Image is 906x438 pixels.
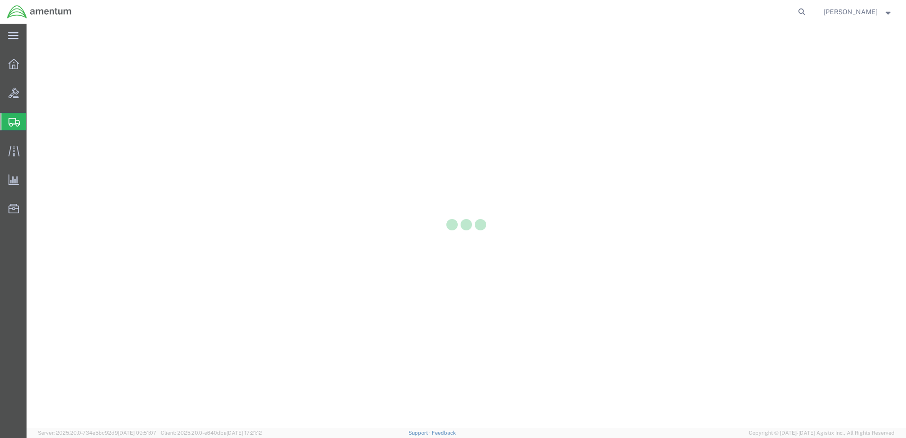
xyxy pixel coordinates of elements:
[226,430,262,436] span: [DATE] 17:21:12
[408,430,432,436] a: Support
[432,430,456,436] a: Feedback
[824,7,878,17] span: Judy Lackie
[38,430,156,436] span: Server: 2025.20.0-734e5bc92d9
[823,6,893,18] button: [PERSON_NAME]
[161,430,262,436] span: Client: 2025.20.0-e640dba
[749,429,895,437] span: Copyright © [DATE]-[DATE] Agistix Inc., All Rights Reserved
[7,5,72,19] img: logo
[118,430,156,436] span: [DATE] 09:51:07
